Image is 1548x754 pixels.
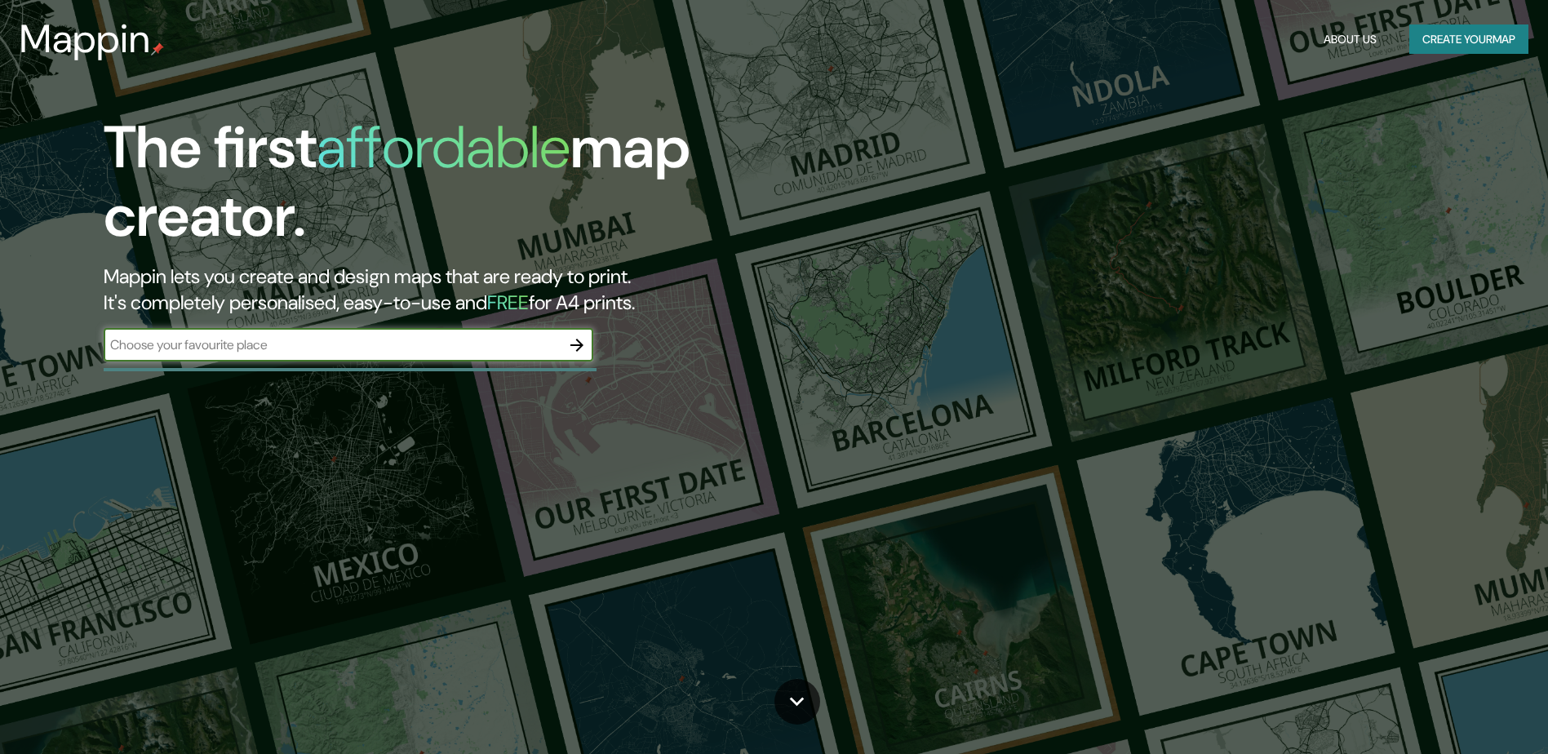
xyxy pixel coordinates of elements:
[20,16,151,62] h3: Mappin
[151,42,164,55] img: mappin-pin
[1409,24,1528,55] button: Create yourmap
[104,264,878,316] h2: Mappin lets you create and design maps that are ready to print. It's completely personalised, eas...
[1317,24,1383,55] button: About Us
[487,290,529,315] h5: FREE
[104,113,878,264] h1: The first map creator.
[317,109,570,185] h1: affordable
[104,335,561,354] input: Choose your favourite place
